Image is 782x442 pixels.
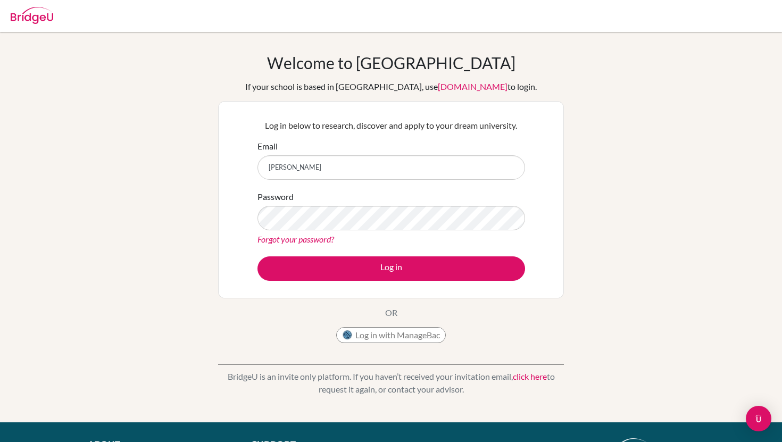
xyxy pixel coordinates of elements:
p: BridgeU is an invite only platform. If you haven’t received your invitation email, to request it ... [218,370,564,396]
a: Forgot your password? [257,234,334,244]
p: Log in below to research, discover and apply to your dream university. [257,119,525,132]
button: Log in [257,256,525,281]
label: Password [257,190,294,203]
img: Bridge-U [11,7,53,24]
p: OR [385,306,397,319]
h1: Welcome to [GEOGRAPHIC_DATA] [267,53,515,72]
div: If your school is based in [GEOGRAPHIC_DATA], use to login. [245,80,537,93]
a: [DOMAIN_NAME] [438,81,508,91]
div: Open Intercom Messenger [746,406,771,431]
button: Log in with ManageBac [336,327,446,343]
a: click here [513,371,547,381]
label: Email [257,140,278,153]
